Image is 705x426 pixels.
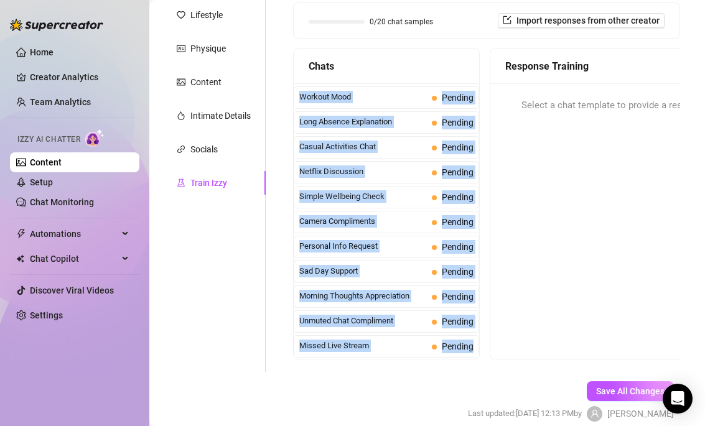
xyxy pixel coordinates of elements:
[190,142,218,156] div: Socials
[30,157,62,167] a: Content
[177,78,185,86] span: picture
[177,145,185,154] span: link
[299,91,427,103] span: Workout Mood
[299,116,427,128] span: Long Absence Explanation
[442,341,474,351] span: Pending
[30,249,118,269] span: Chat Copilot
[596,386,665,396] span: Save All Changes
[299,265,427,277] span: Sad Day Support
[503,16,511,24] span: import
[30,177,53,187] a: Setup
[16,254,24,263] img: Chat Copilot
[30,310,63,320] a: Settings
[299,190,427,203] span: Simple Wellbeing Check
[442,217,474,227] span: Pending
[190,8,223,22] div: Lifestyle
[442,167,474,177] span: Pending
[299,165,427,178] span: Netflix Discussion
[85,129,105,147] img: AI Chatter
[177,111,185,120] span: fire
[442,192,474,202] span: Pending
[299,340,427,352] span: Missed Live Stream
[190,75,222,89] div: Content
[442,142,474,152] span: Pending
[30,285,114,295] a: Discover Viral Videos
[442,242,474,252] span: Pending
[299,315,427,327] span: Unmuted Chat Compliment
[299,290,427,302] span: Morning Thoughts Appreciation
[177,44,185,53] span: idcard
[190,109,251,123] div: Intimate Details
[442,118,474,127] span: Pending
[299,215,427,228] span: Camera Compliments
[442,317,474,326] span: Pending
[17,134,80,146] span: Izzy AI Chatter
[516,16,660,25] span: Import responses from other creator
[177,11,185,19] span: heart
[190,42,226,55] div: Physique
[442,93,474,103] span: Pending
[10,19,103,31] img: logo-BBDzfeDw.svg
[299,141,427,153] span: Casual Activities Chat
[309,58,334,74] span: Chats
[442,292,474,302] span: Pending
[663,384,693,414] div: Open Intercom Messenger
[587,381,674,401] button: Save All Changes
[16,229,26,239] span: thunderbolt
[370,18,433,25] span: 0/20 chat samples
[30,224,118,244] span: Automations
[30,67,129,87] a: Creator Analytics
[30,47,54,57] a: Home
[30,197,94,207] a: Chat Monitoring
[498,13,665,28] button: Import responses from other creator
[442,267,474,277] span: Pending
[190,176,227,190] div: Train Izzy
[591,409,599,418] span: user
[177,178,185,187] span: experiment
[468,407,582,420] span: Last updated: [DATE] 12:13 PM by
[30,97,91,107] a: Team Analytics
[607,407,674,420] span: [PERSON_NAME]
[299,240,427,252] span: Personal Info Request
